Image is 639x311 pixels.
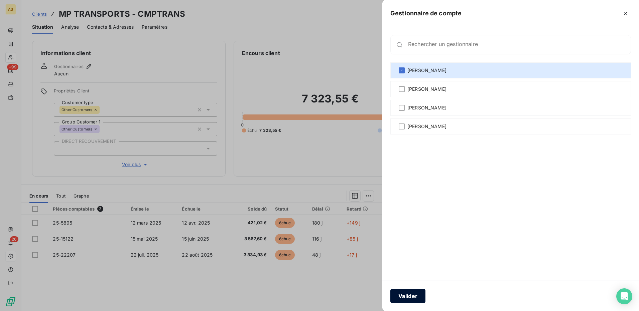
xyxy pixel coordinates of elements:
span: [PERSON_NAME] [407,104,446,111]
span: [PERSON_NAME] [407,67,446,74]
div: Open Intercom Messenger [616,288,632,304]
h5: Gestionnaire de compte [390,9,462,18]
span: [PERSON_NAME] [407,123,446,130]
button: Valider [390,289,425,303]
input: placeholder [408,41,631,48]
span: [PERSON_NAME] [407,86,446,92]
